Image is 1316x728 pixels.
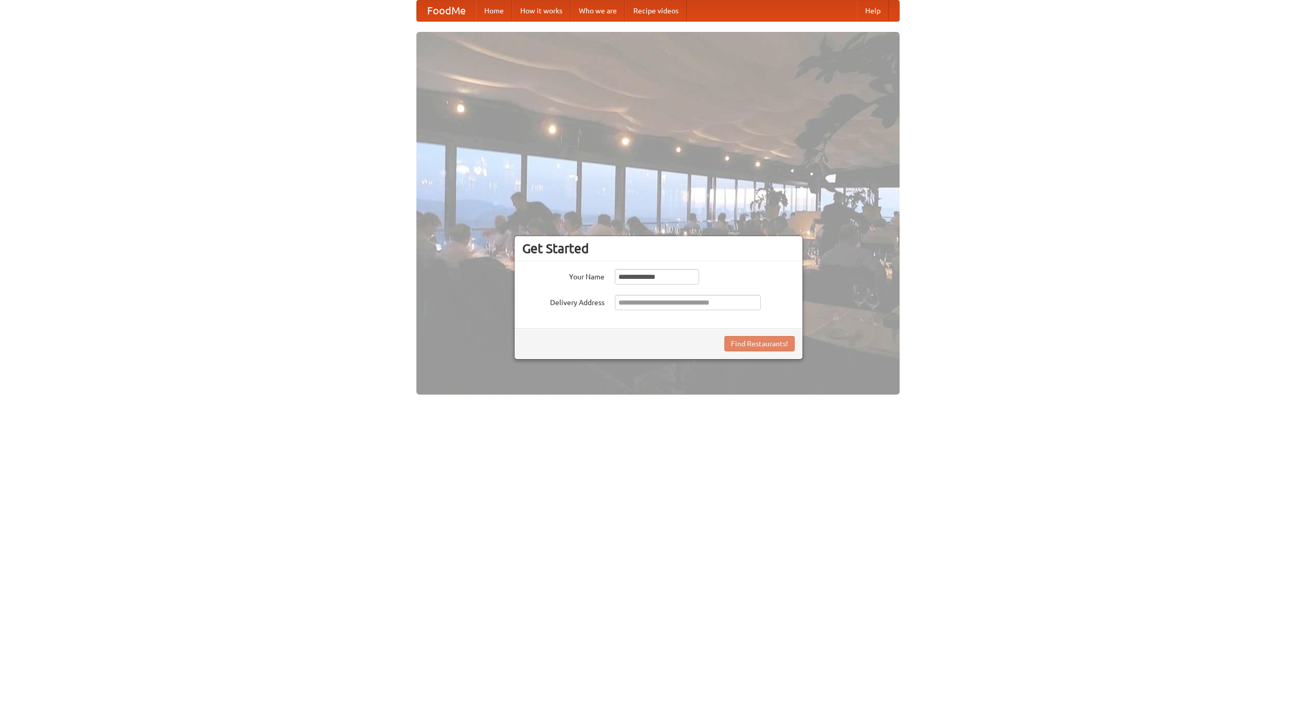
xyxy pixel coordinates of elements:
label: Delivery Address [522,295,605,308]
a: Home [476,1,512,21]
h3: Get Started [522,241,795,256]
a: How it works [512,1,571,21]
a: FoodMe [417,1,476,21]
button: Find Restaurants! [724,336,795,351]
label: Your Name [522,269,605,282]
a: Help [857,1,889,21]
a: Who we are [571,1,625,21]
a: Recipe videos [625,1,687,21]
